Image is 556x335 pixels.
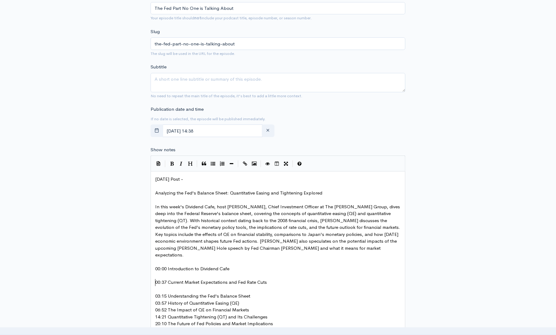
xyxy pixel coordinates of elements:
span: 20:10 The Future of Fed Policies and Market Implications [155,321,273,327]
button: Insert Horizontal Line [227,159,236,168]
button: Italic [177,159,186,168]
label: Slug [151,28,160,35]
i: | [197,160,197,167]
button: Toggle Fullscreen [282,159,291,168]
button: Bold [167,159,177,168]
span: 03:57 History of Quantitative Easing (QE) [155,300,239,306]
small: Your episode title should include your podcast title, episode number, or season number. [151,15,312,21]
label: Show notes [151,146,175,153]
button: Create Link [240,159,250,168]
strong: not [194,15,201,21]
button: Insert Image [250,159,259,168]
button: toggle [151,125,163,137]
button: Numbered List [218,159,227,168]
label: Publication date and time [151,106,204,113]
small: No need to repeat the main title of the episode, it's best to add a little more context. [151,93,302,98]
small: The slug will be used in the URL for the episode. [151,51,235,56]
button: Quote [199,159,209,168]
span: Analyzing the Fed's Balance Sheet: Quantitative Easing and Tightening Explored [155,190,322,196]
button: Toggle Preview [263,159,272,168]
button: Markdown Guide [295,159,304,168]
span: 00:37 Current Market Expectations and Fed Rate Cuts [155,279,267,285]
button: clear [262,125,274,137]
i: | [165,160,166,167]
span: 03:15 Understanding the Fed's Balance Sheet [155,293,250,299]
button: Insert Show Notes Template [154,159,163,168]
button: Generic List [209,159,218,168]
i: | [238,160,239,167]
span: 14:21 Quantitative Tightening (QT) and Its Challenges [155,314,267,320]
span: [DATE] Post - [155,176,183,182]
input: What is the episode's title? [151,2,405,15]
button: Toggle Side by Side [272,159,282,168]
label: Subtitle [151,64,167,71]
input: title-of-episode [151,37,405,50]
small: If no date is selected, the episode will be published immediately. [151,116,266,121]
span: 00:00 Introduction to Dividend Cafe [155,266,229,271]
span: 06:52 The Impact of QE on Financial Markets [155,307,249,313]
button: Heading [186,159,195,168]
span: In this week's Dividend Cafe, host [PERSON_NAME], Chief Investment Officer at The [PERSON_NAME] G... [155,204,401,258]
